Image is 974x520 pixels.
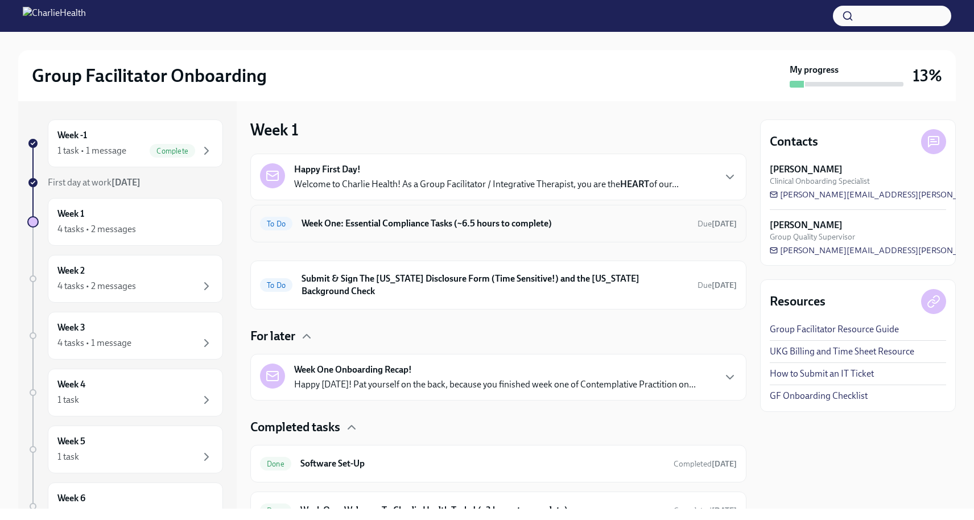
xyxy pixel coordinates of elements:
div: 4 tasks • 1 message [57,337,131,349]
strong: HEART [620,179,649,189]
a: Week 51 task [27,426,223,473]
h3: 13% [913,65,942,86]
strong: Week One Onboarding Recap! [294,364,412,376]
p: Happy [DATE]! Pat yourself on the back, because you finished week one of Contemplative Practition... [294,378,696,391]
span: August 21st, 2025 19:21 [674,505,737,516]
span: Completed [674,506,737,515]
strong: [DATE] [712,219,737,229]
a: To DoSubmit & Sign The [US_STATE] Disclosure Form (Time Sensitive!) and the [US_STATE] Background... [260,270,737,300]
h4: Completed tasks [250,419,340,436]
span: To Do [260,281,292,290]
span: August 25th, 2025 10:00 [698,218,737,229]
span: Done [260,460,291,468]
strong: [DATE] [712,280,737,290]
strong: Happy First Day! [294,163,361,176]
img: CharlieHealth [23,7,86,25]
a: GF Onboarding Checklist [770,390,868,402]
span: Due [698,280,737,290]
h4: Resources [770,293,826,310]
a: Week 24 tasks • 2 messages [27,255,223,303]
a: To DoWeek One: Essential Compliance Tasks (~6.5 hours to complete)Due[DATE] [260,214,737,233]
a: UKG Billing and Time Sheet Resource [770,345,914,358]
div: For later [250,328,746,345]
strong: [DATE] [112,177,141,188]
a: Week 14 tasks • 2 messages [27,198,223,246]
h6: Week 6 [57,492,85,505]
h6: Week 4 [57,378,85,391]
div: 1 task [57,507,79,520]
div: 4 tasks • 2 messages [57,223,136,236]
span: To Do [260,220,292,228]
h6: Software Set-Up [300,457,665,470]
p: Welcome to Charlie Health! As a Group Facilitator / Integrative Therapist, you are the of our... [294,178,679,191]
span: August 27th, 2025 10:00 [698,280,737,291]
div: 1 task [57,394,79,406]
a: How to Submit an IT Ticket [770,368,874,380]
h3: Week 1 [250,119,299,140]
h6: Week 2 [57,265,85,277]
h6: Week 5 [57,435,85,448]
strong: [PERSON_NAME] [770,163,843,176]
h6: Submit & Sign The [US_STATE] Disclosure Form (Time Sensitive!) and the [US_STATE] Background Check [302,273,688,298]
div: 4 tasks • 2 messages [57,280,136,292]
h6: Week One: Welcome To Charlie Health Tasks! (~3 hours to complete) [300,504,665,517]
h6: Week -1 [57,129,87,142]
span: Done [260,506,291,515]
a: DoneWeek One: Welcome To Charlie Health Tasks! (~3 hours to complete)Completed[DATE] [260,501,737,519]
span: Group Quality Supervisor [770,232,855,242]
h4: For later [250,328,295,345]
a: Week -11 task • 1 messageComplete [27,119,223,167]
strong: [DATE] [712,506,737,515]
a: DoneSoftware Set-UpCompleted[DATE] [260,455,737,473]
span: Complete [150,147,195,155]
span: Completed [674,459,737,469]
span: Due [698,219,737,229]
h6: Week 3 [57,321,85,334]
a: First day at work[DATE] [27,176,223,189]
h2: Group Facilitator Onboarding [32,64,267,87]
a: Group Facilitator Resource Guide [770,323,899,336]
div: Completed tasks [250,419,746,436]
strong: [PERSON_NAME] [770,219,843,232]
h6: Week One: Essential Compliance Tasks (~6.5 hours to complete) [302,217,688,230]
h6: Week 1 [57,208,84,220]
a: Week 34 tasks • 1 message [27,312,223,360]
div: 1 task [57,451,79,463]
strong: [DATE] [712,459,737,469]
a: Week 41 task [27,369,223,416]
h4: Contacts [770,133,818,150]
div: 1 task • 1 message [57,145,126,157]
span: August 19th, 2025 08:55 [674,459,737,469]
span: First day at work [48,177,141,188]
span: Clinical Onboarding Specialist [770,176,870,187]
strong: My progress [790,64,839,76]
